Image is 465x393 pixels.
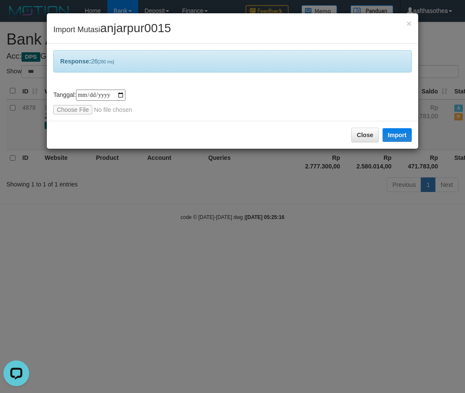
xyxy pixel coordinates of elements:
b: Response: [60,58,91,65]
button: Close [406,19,411,28]
span: × [406,18,411,28]
span: Import Mutasi [53,25,171,34]
span: anjarpur0015 [100,21,171,35]
div: 26 [53,50,411,72]
button: Close [351,128,379,142]
span: [280 ms] [97,60,114,64]
button: Open LiveChat chat widget [3,3,29,29]
button: Import [383,128,412,142]
div: Tanggal: [53,90,411,114]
